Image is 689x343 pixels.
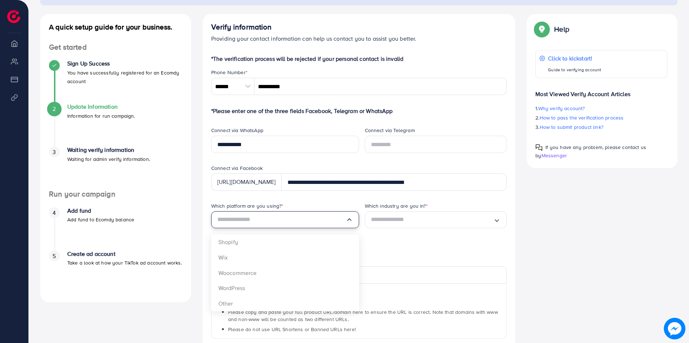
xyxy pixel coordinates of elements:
span: 4 [53,209,56,217]
span: 5 [53,252,56,260]
div: Search for option [365,211,507,228]
span: View detail [316,289,342,297]
div: [URL][DOMAIN_NAME] [211,173,282,191]
h4: Create ad account [67,251,182,257]
span: If you have any problem, please contact us by [535,144,646,159]
span: Explain why we need your product url? [217,289,313,297]
p: Information for run campaign. [67,112,135,120]
input: Search for option [371,214,494,225]
h4: Verify information [211,23,507,32]
li: Waiting verify information [40,146,191,190]
p: Help [554,25,569,33]
p: You have successfully registered for an Ecomdy account [67,68,182,86]
h4: Waiting verify information [67,146,150,153]
span: Please do not use URL Shortens or Banned URLs here! [228,326,356,333]
p: Guide to verifying account [548,66,601,74]
p: Take a look at how your TikTok ad account works. [67,258,182,267]
p: Click to kickstart! [548,54,601,63]
p: Add fund to Ecomdy balance [67,215,134,224]
li: Create ad account [40,251,191,294]
span: 3 [53,148,56,156]
p: 2. [535,113,667,122]
label: Connect via WhatsApp [211,127,263,134]
span: How to submit product link? [540,123,603,131]
p: 3. [535,123,667,131]
label: Phone Number [211,69,248,76]
span: 😇 [217,289,223,297]
span: 🔥🔥🔥 [217,301,235,308]
p: Most Viewed Verify Account Articles [535,84,667,98]
label: Product Url [211,258,265,265]
img: image [664,318,685,339]
p: Waiting for admin verify information. [67,155,150,163]
label: Connect via Facebook [211,164,263,172]
h4: A quick setup guide for your business. [40,23,191,31]
li: Add fund [40,207,191,251]
h4: Sign Up Success [67,60,182,67]
span: 2 [53,105,56,113]
h4: Get started [40,43,191,52]
h4: Add fund [67,207,134,214]
h4: Update Information [67,103,135,110]
input: Search for option [217,214,346,225]
span: How to pass the verification process [540,114,624,121]
span: Please copy and paste your full product URL/domain here to ensure the URL is correct. Note that d... [228,308,498,323]
p: Providing your contact information can help us contact you to assist you better. [211,34,507,43]
label: Which platform are you using? [211,202,284,209]
label: Which industry are you in? [365,202,428,209]
h4: Which product you’re selling? [211,240,507,249]
h4: Run your campaign [40,190,191,199]
div: Search for option [211,211,359,228]
img: logo [7,10,20,23]
li: Update Information [40,103,191,146]
span: Messenger [541,152,567,159]
span: Why verify account? [538,105,585,112]
li: Sign Up Success [40,60,191,103]
p: 1. [535,104,667,113]
span: (compulsory) [239,258,265,265]
img: Popup guide [535,144,543,151]
p: *Please enter one of the three fields Facebook, Telegram or WhatsApp [211,107,507,115]
span: Notices: [217,301,254,308]
p: *The verification process will be rejected if your personal contact is invalid [211,54,507,63]
img: Popup guide [535,23,548,36]
label: Connect via Telegram [365,127,415,134]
